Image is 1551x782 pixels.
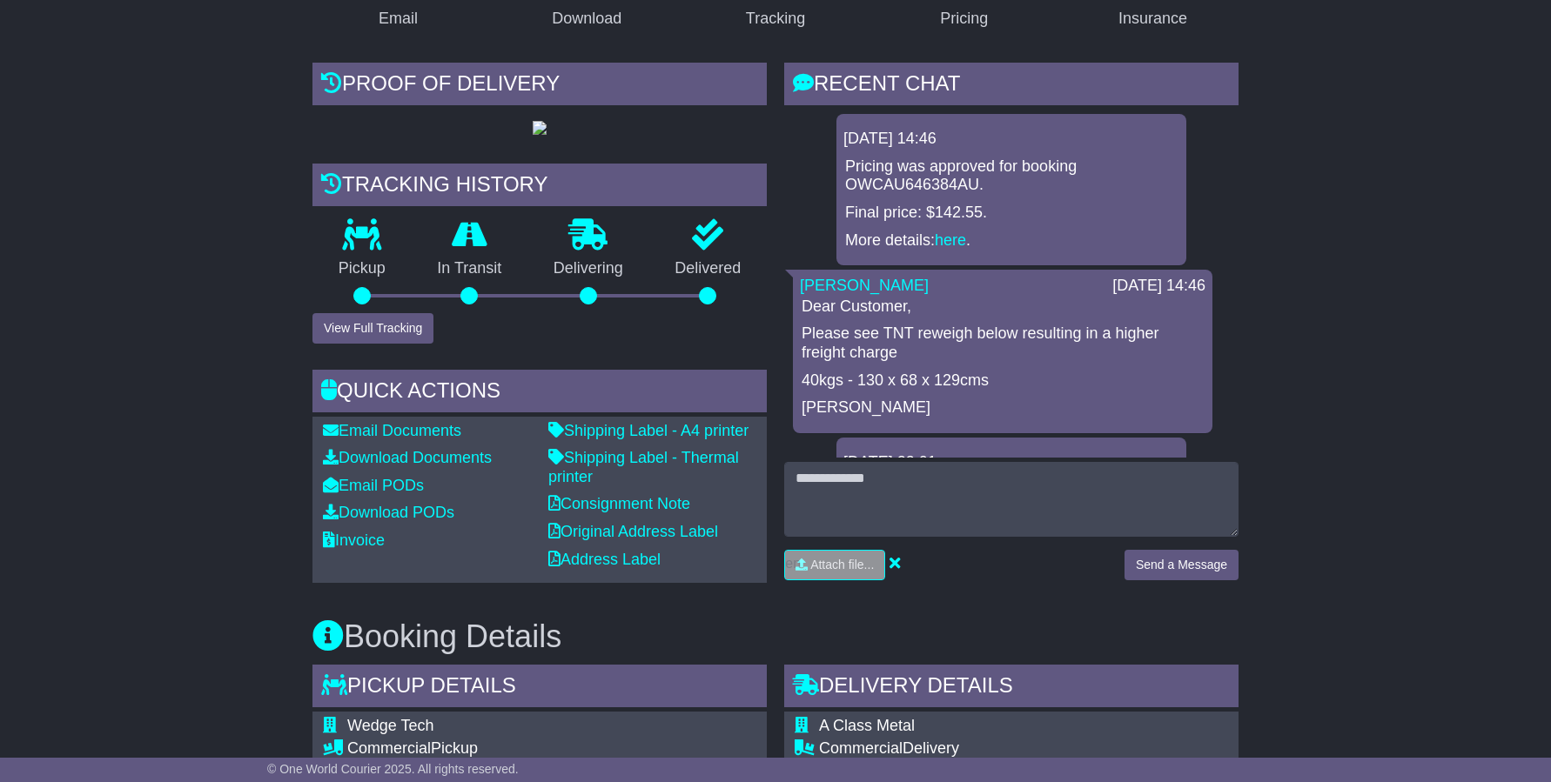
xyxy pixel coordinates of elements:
[347,739,631,759] div: Pickup
[845,157,1178,195] p: Pricing was approved for booking OWCAU646384AU.
[845,231,1178,251] p: More details: .
[649,259,768,278] p: Delivered
[323,504,454,521] a: Download PODs
[845,204,1178,223] p: Final price: $142.55.
[1125,550,1239,580] button: Send a Message
[312,313,433,344] button: View Full Tracking
[940,7,988,30] div: Pricing
[843,453,1179,472] div: [DATE] 23:01
[819,717,915,734] span: A Class Metal
[1118,7,1187,30] div: Insurance
[312,164,767,211] div: Tracking history
[323,477,424,494] a: Email PODs
[323,422,461,439] a: Email Documents
[312,259,412,278] p: Pickup
[802,297,1204,317] p: Dear Customer,
[548,523,718,540] a: Original Address Label
[802,398,1204,418] p: [PERSON_NAME]
[548,495,690,512] a: Consignment Note
[552,7,621,30] div: Download
[533,121,547,135] img: GetPodImage
[548,551,661,568] a: Address Label
[935,231,966,249] a: here
[312,619,1239,654] h3: Booking Details
[819,739,1154,759] div: Delivery
[312,63,767,110] div: Proof of Delivery
[527,259,649,278] p: Delivering
[379,7,418,30] div: Email
[548,422,749,439] a: Shipping Label - A4 printer
[843,130,1179,149] div: [DATE] 14:46
[800,277,929,294] a: [PERSON_NAME]
[323,531,385,549] a: Invoice
[784,63,1239,110] div: RECENT CHAT
[746,7,805,30] div: Tracking
[347,717,433,734] span: Wedge Tech
[312,370,767,417] div: Quick Actions
[819,739,903,757] span: Commercial
[802,371,1204,391] p: 40kgs - 130 x 68 x 129cms
[323,449,492,466] a: Download Documents
[267,762,519,776] span: © One World Courier 2025. All rights reserved.
[347,739,431,757] span: Commercial
[412,259,528,278] p: In Transit
[1112,277,1205,296] div: [DATE] 14:46
[548,449,739,485] a: Shipping Label - Thermal printer
[784,665,1239,712] div: Delivery Details
[312,665,767,712] div: Pickup Details
[802,324,1204,362] p: Please see TNT reweigh below resulting in a higher freight charge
